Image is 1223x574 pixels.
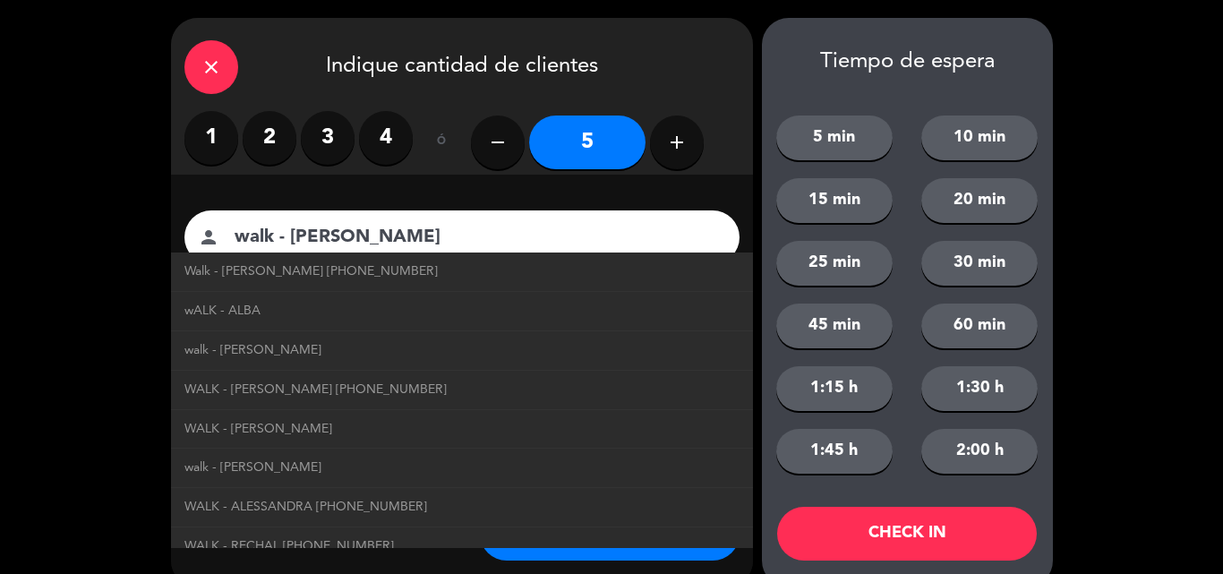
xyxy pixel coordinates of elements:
span: wALK - ALBA [184,301,261,321]
input: Nombre del cliente [233,222,716,253]
label: 2 [243,111,296,165]
button: remove [471,116,525,169]
label: 1 [184,111,238,165]
span: walk - [PERSON_NAME] [184,458,321,478]
button: 25 min [776,241,893,286]
span: WALK - RECHAL [PHONE_NUMBER] [184,536,394,557]
button: 1:45 h [776,429,893,474]
i: person [198,227,219,248]
span: WALK - [PERSON_NAME] [PHONE_NUMBER] [184,380,447,400]
label: 3 [301,111,355,165]
button: 60 min [921,304,1038,348]
button: 20 min [921,178,1038,223]
i: add [666,132,688,153]
button: 15 min [776,178,893,223]
button: 2:00 h [921,429,1038,474]
span: Walk - [PERSON_NAME] [PHONE_NUMBER] [184,261,438,282]
button: add [650,116,704,169]
span: WALK - ALESSANDRA [PHONE_NUMBER] [184,497,427,518]
button: 45 min [776,304,893,348]
button: 10 min [921,116,1038,160]
button: CHECK IN [777,507,1037,561]
div: ó [413,111,471,174]
button: 5 min [776,116,893,160]
button: 30 min [921,241,1038,286]
span: WALK - [PERSON_NAME] [184,419,332,440]
span: walk - [PERSON_NAME] [184,340,321,361]
button: 1:30 h [921,366,1038,411]
div: Tiempo de espera [762,49,1053,75]
div: Indique cantidad de clientes [171,18,753,111]
label: 4 [359,111,413,165]
i: close [201,56,222,78]
button: 1:15 h [776,366,893,411]
i: remove [487,132,509,153]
